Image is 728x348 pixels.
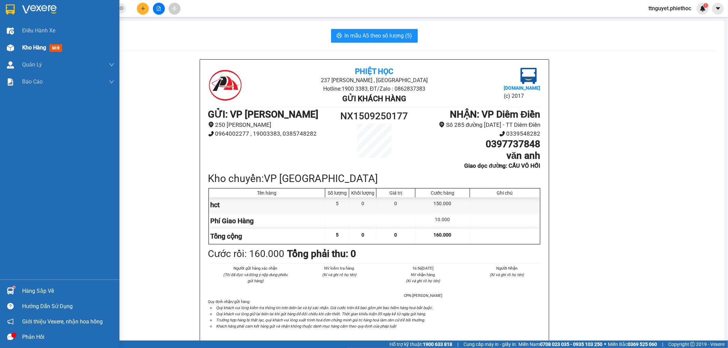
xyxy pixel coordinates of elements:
div: Phí Giao Hàng [209,213,326,229]
h1: văn anh [416,150,540,162]
span: 0 [395,232,397,238]
span: In mẫu A5 theo số lượng (5) [345,31,412,40]
button: file-add [153,3,165,15]
span: message [7,334,14,340]
span: Báo cáo [22,77,43,86]
span: down [109,62,114,67]
h1: 0397737848 [416,138,540,150]
strong: 1900 633 818 [423,342,452,347]
span: | [457,341,458,348]
b: GỬI : VP [PERSON_NAME] [9,49,119,61]
b: Gửi khách hàng [342,94,406,103]
div: Kho chuyển: VP [GEOGRAPHIC_DATA] [208,170,541,186]
img: logo.jpg [208,68,242,102]
i: Khách hàng phải cam kết hàng gửi và nhận không thuộc danh mục hàng cấm theo quy định của pháp luật [216,324,396,329]
li: Hotline: 1900 3383, ĐT/Zalo : 0862837383 [64,25,285,34]
div: Phản hồi [22,332,114,342]
span: Hỗ trợ kỹ thuật: [389,341,452,348]
div: Giá trị [378,190,413,196]
div: 0 [349,197,376,213]
span: Miền Bắc [608,341,657,348]
button: caret-down [712,3,724,15]
i: (Kí và ghi rõ họ tên) [322,272,356,277]
span: plus [141,6,145,11]
span: phone [208,131,214,137]
div: Số lượng [327,190,347,196]
div: Cước rồi : 160.000 [208,246,285,261]
b: Tổng phải thu: 0 [287,248,356,259]
sup: 1 [703,3,708,8]
div: 5 [325,197,349,213]
div: Hàng sắp về [22,286,114,296]
span: file-add [156,6,161,11]
span: Điều hành xe [22,26,55,35]
b: [DOMAIN_NAME] [504,85,540,91]
span: environment [208,122,214,127]
img: warehouse-icon [7,44,14,51]
li: Người gửi hàng xác nhận [222,265,289,271]
div: Tên hàng [211,190,324,196]
h1: NX1509250177 [333,109,416,124]
div: 0 [376,197,415,213]
i: Quý khách vui lòng giữ lại biên lai khi gửi hàng để đối chiếu khi cần thiết. Thời gian khiếu kiện... [216,312,426,316]
strong: 0369 525 060 [628,342,657,347]
div: Cước hàng [417,190,468,196]
b: Giao dọc đường: CẦU VÔ HỐI [464,162,540,169]
li: CPN.[PERSON_NAME] [389,292,457,299]
div: 10.000 [415,213,470,229]
strong: 0708 023 035 - 0935 103 250 [540,342,602,347]
span: Cung cấp máy in - giấy in: [463,341,517,348]
li: NV nhận hàng [389,272,457,278]
img: icon-new-feature [700,5,706,12]
i: Quý khách vui lòng kiểm tra thông tin trên biên lai và ký xác nhận. Giá cước trên đã bao gồm phí ... [216,305,433,310]
span: caret-down [715,5,721,12]
b: GỬI : VP [PERSON_NAME] [208,109,319,120]
span: ⚪️ [604,343,606,346]
span: copyright [690,342,695,347]
span: printer [337,33,342,39]
div: Hướng dẫn sử dụng [22,301,114,312]
li: Người Nhận [473,265,541,271]
span: ttnguyet.phiethoc [643,4,697,13]
i: (Tôi đã đọc và đồng ý nộp dung phiếu gửi hàng) [223,272,287,283]
button: aim [169,3,181,15]
li: Hotline: 1900 3383, ĐT/Zalo : 0862837383 [263,85,485,93]
i: (Kí và ghi rõ họ tên) [406,278,440,283]
span: environment [439,122,445,127]
span: close-circle [119,6,124,10]
b: NHẬN : VP Diêm Điền [450,109,540,120]
li: (c) 2017 [504,92,540,100]
img: warehouse-icon [7,61,14,69]
span: aim [172,6,177,11]
button: plus [137,3,149,15]
li: 0964002277 , 19003383, 0385748282 [208,129,333,138]
li: 250 [PERSON_NAME] [208,120,333,130]
div: Quy định nhận/gửi hàng : [208,299,541,329]
span: 1 [704,3,707,8]
span: 160.000 [433,232,451,238]
li: 237 [PERSON_NAME] , [GEOGRAPHIC_DATA] [263,76,485,85]
span: 5 [336,232,339,238]
img: warehouse-icon [7,27,14,34]
img: warehouse-icon [7,287,14,294]
i: (Kí và ghi rõ họ tên) [490,272,524,277]
li: 16:56[DATE] [389,265,457,271]
div: 150.000 [415,197,470,213]
div: Ghi chú [472,190,538,196]
img: logo-vxr [6,4,15,15]
span: phone [499,131,505,137]
span: notification [7,318,14,325]
div: hct [209,197,326,213]
span: Tổng cộng [211,232,242,240]
li: 237 [PERSON_NAME] , [GEOGRAPHIC_DATA] [64,17,285,25]
span: Giới thiệu Vexere, nhận hoa hồng [22,317,103,326]
li: Số 285 đường [DATE] - TT Diêm Điền [416,120,540,130]
span: question-circle [7,303,14,309]
img: logo.jpg [520,68,537,84]
span: Kho hàng [22,44,46,51]
img: logo.jpg [9,9,43,43]
span: 0 [361,232,364,238]
i: Trường hợp hàng bị thất lạc, quý khách vui lòng xuất trình hoá đơn chứng minh giá trị hàng hoá là... [216,318,425,322]
span: close-circle [119,5,124,12]
sup: 1 [13,286,15,288]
